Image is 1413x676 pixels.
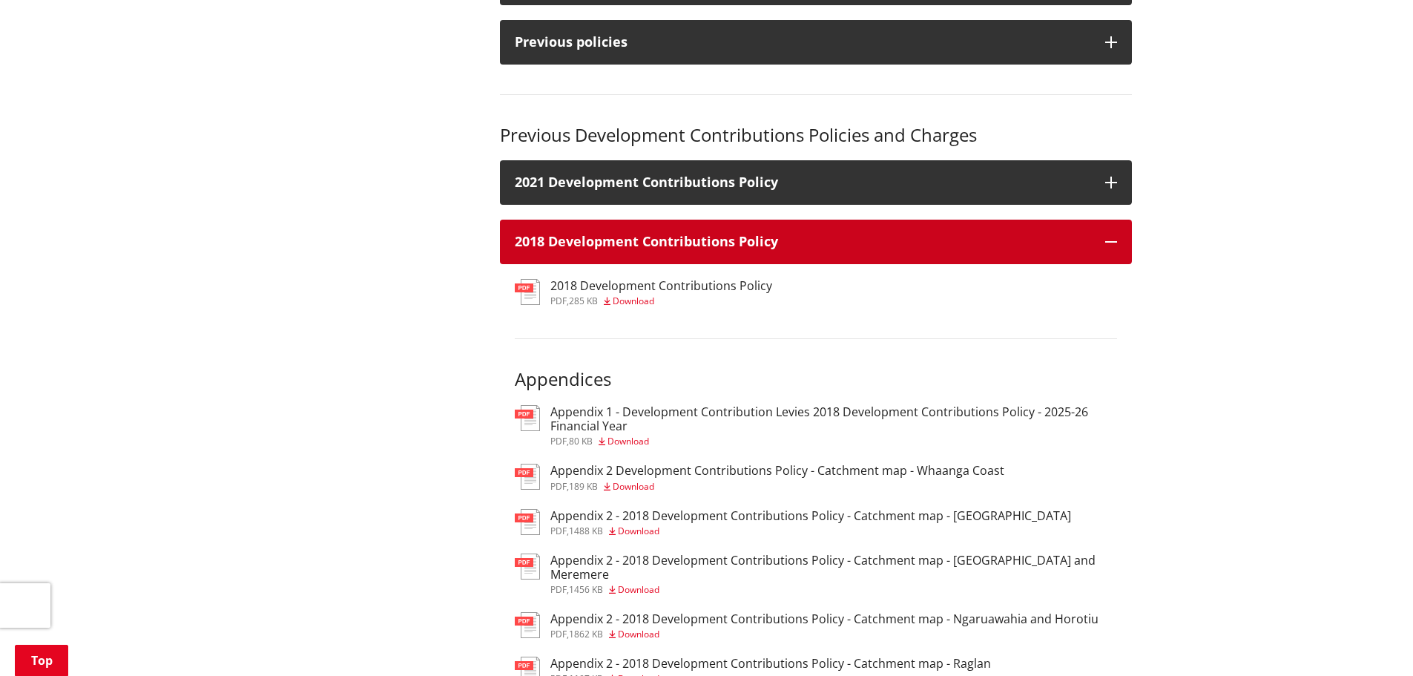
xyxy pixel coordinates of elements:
a: 2018 Development Contributions Policy pdf,285 KB Download [515,279,772,306]
span: Download [618,525,659,537]
span: Download [618,628,659,640]
a: Top [15,645,68,676]
div: , [550,297,772,306]
span: pdf [550,628,567,640]
div: , [550,585,1117,594]
span: Download [613,295,654,307]
span: pdf [550,525,567,537]
h3: Appendix 2 - 2018 Development Contributions Policy - Catchment map - Raglan [550,657,991,671]
button: Previous policies [500,20,1132,65]
span: Download [613,480,654,493]
div: , [550,527,1071,536]
h3: Appendix 2 - 2018 Development Contributions Policy - Catchment map - [GEOGRAPHIC_DATA] and Meremere [550,554,1117,582]
div: , [550,437,1117,446]
div: Previous policies [515,35,1090,50]
a: Appendix 2 - 2018 Development Contributions Policy - Catchment map - [GEOGRAPHIC_DATA] pdf,1488 K... [515,509,1071,536]
h3: Appendix 2 - 2018 Development Contributions Policy - Catchment map - [GEOGRAPHIC_DATA] [550,509,1071,523]
span: pdf [550,295,567,307]
span: 1488 KB [569,525,603,537]
a: Appendix 1 - Development Contribution Levies 2018 Development Contributions Policy - 2025-26 Fina... [515,405,1117,446]
iframe: Messenger Launcher [1345,614,1398,667]
span: pdf [550,480,567,493]
img: document-pdf.svg [515,279,540,305]
img: document-pdf.svg [515,554,540,580]
button: 2018 Development Contributions Policy [500,220,1132,264]
img: document-pdf.svg [515,464,540,490]
span: 1862 KB [569,628,603,640]
div: , [550,482,1004,491]
h3: Appendix 2 - 2018 Development Contributions Policy - Catchment map - Ngaruawahia and Horotiu [550,612,1099,626]
h3: Previous Development Contributions Policies and Charges [500,125,1132,146]
span: 285 KB [569,295,598,307]
div: , [550,630,1099,639]
span: 1456 KB [569,583,603,596]
h3: 2018 Development Contributions Policy [515,234,1090,249]
span: pdf [550,583,567,596]
h3: 2021 Development Contributions Policy [515,175,1090,190]
span: Download [618,583,659,596]
img: document-pdf.svg [515,509,540,535]
h3: Appendix 1 - Development Contribution Levies 2018 Development Contributions Policy - 2025-26 Fina... [550,405,1117,433]
h3: Appendices [515,369,1117,390]
h3: 2018 Development Contributions Policy [550,279,772,293]
span: Download [607,435,649,447]
a: Appendix 2 Development Contributions Policy - Catchment map - Whaanga Coast pdf,189 KB Download [515,464,1004,490]
img: document-pdf.svg [515,405,540,431]
button: 2021 Development Contributions Policy [500,160,1132,205]
a: Appendix 2 - 2018 Development Contributions Policy - Catchment map - [GEOGRAPHIC_DATA] and Mereme... [515,554,1117,594]
h3: Appendix 2 Development Contributions Policy - Catchment map - Whaanga Coast [550,464,1004,478]
span: 189 KB [569,480,598,493]
span: 80 KB [569,435,593,447]
span: pdf [550,435,567,447]
a: Appendix 2 - 2018 Development Contributions Policy - Catchment map - Ngaruawahia and Horotiu pdf,... [515,612,1099,639]
img: document-pdf.svg [515,612,540,638]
